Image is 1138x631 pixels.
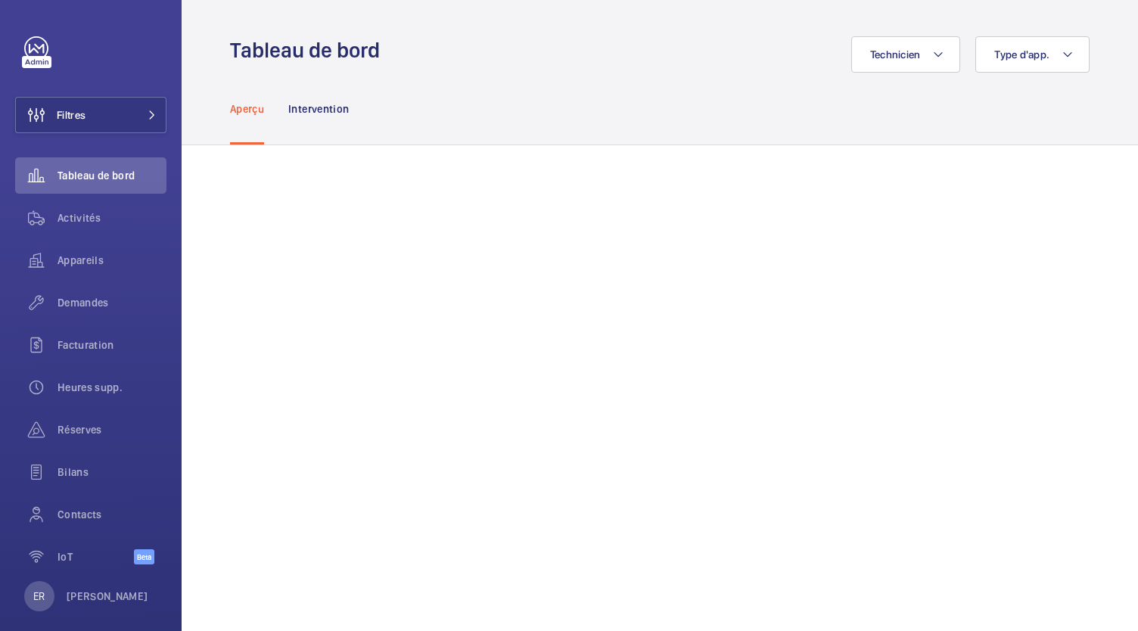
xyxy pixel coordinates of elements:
[994,48,1049,61] span: Type d'app.
[58,168,166,183] span: Tableau de bord
[975,36,1090,73] button: Type d'app.
[870,48,921,61] span: Technicien
[15,97,166,133] button: Filtres
[58,507,166,522] span: Contacts
[134,549,154,564] span: Beta
[230,36,389,64] h1: Tableau de bord
[67,589,148,604] p: [PERSON_NAME]
[58,380,166,395] span: Heures supp.
[58,465,166,480] span: Bilans
[851,36,961,73] button: Technicien
[58,253,166,268] span: Appareils
[230,101,264,117] p: Aperçu
[58,549,134,564] span: IoT
[58,210,166,225] span: Activités
[57,107,86,123] span: Filtres
[58,422,166,437] span: Réserves
[33,589,45,604] p: ER
[58,337,166,353] span: Facturation
[288,101,349,117] p: Intervention
[58,295,166,310] span: Demandes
